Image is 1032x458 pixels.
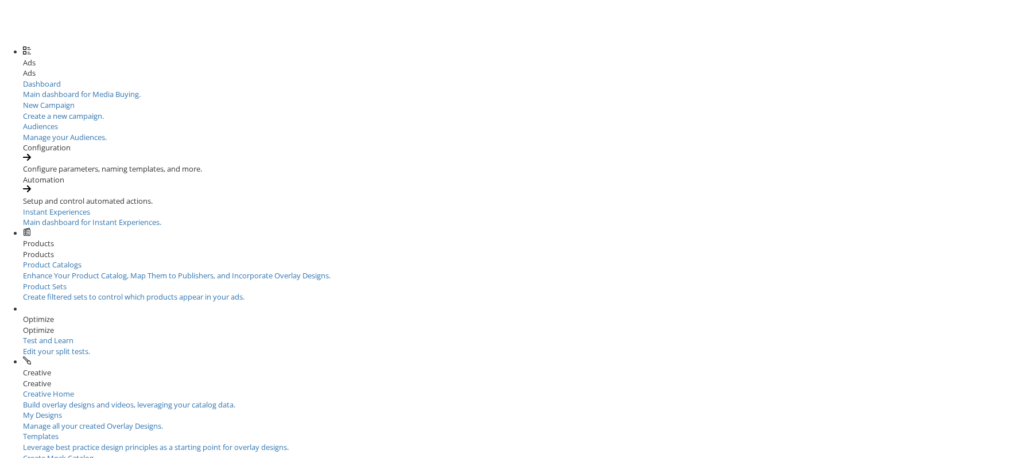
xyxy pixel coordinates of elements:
div: Product Sets [23,281,1032,292]
a: New CampaignCreate a new campaign. [23,100,1032,121]
span: Ads [23,57,36,68]
a: Product CatalogsEnhance Your Product Catalog, Map Them to Publishers, and Incorporate Overlay Des... [23,259,1032,281]
div: Configure parameters, naming templates, and more. [23,164,1032,174]
div: Main dashboard for Media Buying. [23,89,1032,100]
a: Instant ExperiencesMain dashboard for Instant Experiences. [23,207,1032,228]
span: Products [23,238,54,249]
div: Creative [23,378,1032,389]
a: Product SetsCreate filtered sets to control which products appear in your ads. [23,281,1032,302]
div: Build overlay designs and videos, leveraging your catalog data. [23,399,1032,410]
div: Audiences [23,121,1032,132]
div: Creative Home [23,389,1032,399]
a: TemplatesLeverage best practice design principles as a starting point for overlay designs. [23,431,1032,452]
div: Configuration [23,142,1032,153]
div: Optimize [23,325,1032,336]
a: Creative HomeBuild overlay designs and videos, leveraging your catalog data. [23,389,1032,410]
div: My Designs [23,410,1032,421]
div: Products [23,249,1032,260]
div: Main dashboard for Instant Experiences. [23,217,1032,228]
div: Setup and control automated actions. [23,196,1032,207]
div: New Campaign [23,100,1032,111]
div: Ads [23,68,1032,79]
div: Create a new campaign. [23,111,1032,122]
span: Creative [23,367,51,378]
div: Automation [23,174,1032,185]
div: Create filtered sets to control which products appear in your ads. [23,292,1032,302]
a: My DesignsManage all your created Overlay Designs. [23,410,1032,431]
div: Test and Learn [23,335,166,346]
div: Templates [23,431,1032,442]
div: Manage your Audiences. [23,132,1032,143]
div: Manage all your created Overlay Designs. [23,421,1032,432]
div: Leverage best practice design principles as a starting point for overlay designs. [23,442,1032,453]
div: Product Catalogs [23,259,1032,270]
div: Edit your split tests. [23,346,166,357]
a: DashboardMain dashboard for Media Buying. [23,79,1032,100]
div: Dashboard [23,79,1032,90]
a: AudiencesManage your Audiences. [23,121,1032,142]
span: Optimize [23,314,54,324]
a: Test and LearnEdit your split tests. [23,335,166,356]
div: Enhance Your Product Catalog, Map Them to Publishers, and Incorporate Overlay Designs. [23,270,1032,281]
div: Instant Experiences [23,207,1032,218]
